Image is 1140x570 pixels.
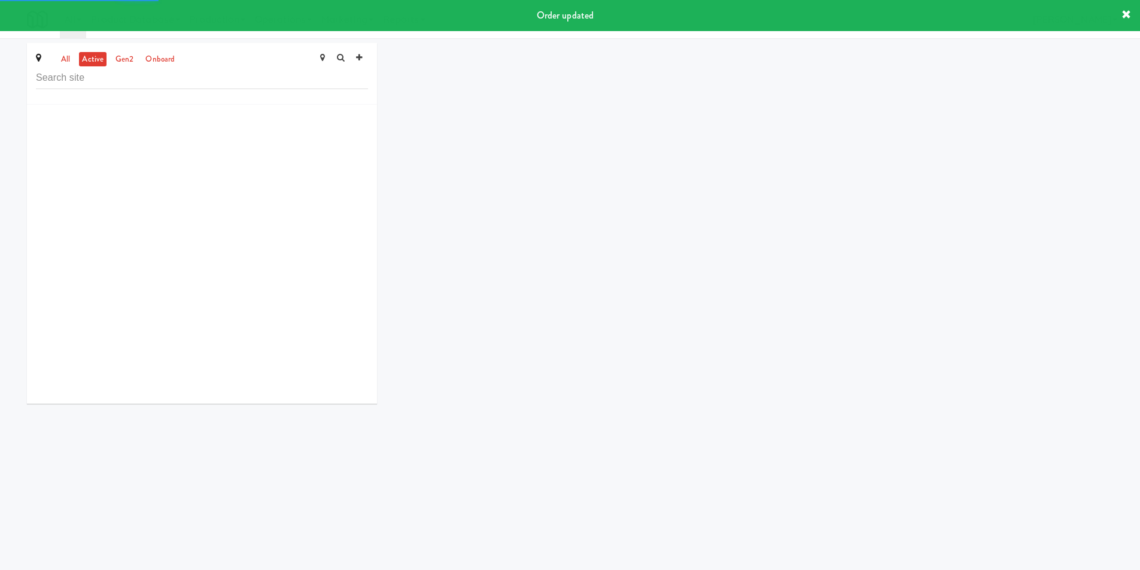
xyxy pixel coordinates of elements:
a: onboard [142,52,178,67]
a: gen2 [113,52,136,67]
span: Order updated [537,8,594,22]
a: all [58,52,73,67]
a: active [79,52,107,67]
input: Search site [36,67,368,89]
